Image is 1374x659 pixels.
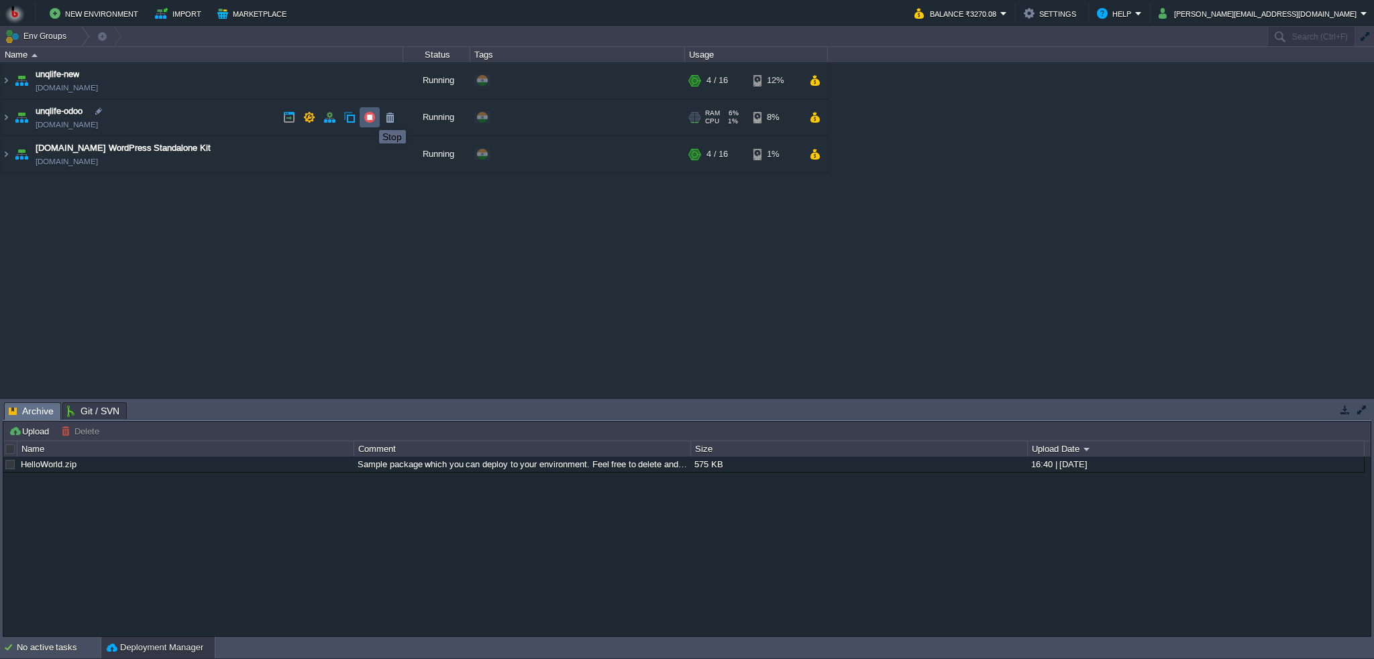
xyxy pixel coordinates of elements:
[21,459,76,469] a: HelloWorld.zip
[1028,441,1364,457] div: Upload Date
[36,105,83,118] a: unqlife-odoo
[706,136,728,172] div: 4 / 16
[705,109,720,117] span: RAM
[692,441,1027,457] div: Size
[1,47,403,62] div: Name
[12,136,31,172] img: AMDAwAAAACH5BAEAAAAALAAAAAABAAEAAAICRAEAOw==
[1028,457,1363,472] div: 16:40 | [DATE]
[36,81,98,95] a: [DOMAIN_NAME]
[753,136,797,172] div: 1%
[753,99,797,135] div: 8%
[1024,5,1080,21] button: Settings
[1,62,11,99] img: AMDAwAAAACH5BAEAAAAALAAAAAABAAEAAAICRAEAOw==
[9,425,53,437] button: Upload
[403,99,470,135] div: Running
[706,62,728,99] div: 4 / 16
[67,403,119,419] span: Git / SVN
[471,47,684,62] div: Tags
[36,68,79,81] a: unqlife-new
[107,641,203,654] button: Deployment Manager
[155,5,205,21] button: Import
[691,457,1026,472] div: 575 KB
[725,117,738,125] span: 1%
[355,441,690,457] div: Comment
[36,141,211,155] a: [DOMAIN_NAME] WordPress Standalone Kit
[12,62,31,99] img: AMDAwAAAACH5BAEAAAAALAAAAAABAAEAAAICRAEAOw==
[32,54,38,57] img: AMDAwAAAACH5BAEAAAAALAAAAAABAAEAAAICRAEAOw==
[12,99,31,135] img: AMDAwAAAACH5BAEAAAAALAAAAAABAAEAAAICRAEAOw==
[753,62,797,99] div: 12%
[50,5,142,21] button: New Environment
[17,637,101,658] div: No active tasks
[725,109,739,117] span: 6%
[1,99,11,135] img: AMDAwAAAACH5BAEAAAAALAAAAAABAAEAAAICRAEAOw==
[403,136,470,172] div: Running
[36,118,98,131] a: [DOMAIN_NAME]
[705,117,719,125] span: CPU
[217,5,290,21] button: Marketplace
[9,403,54,420] span: Archive
[5,27,71,46] button: Env Groups
[1097,5,1135,21] button: Help
[382,131,403,142] div: Stop
[5,3,25,23] img: Bitss Techniques
[18,441,354,457] div: Name
[404,47,470,62] div: Status
[1,136,11,172] img: AMDAwAAAACH5BAEAAAAALAAAAAABAAEAAAICRAEAOw==
[61,425,103,437] button: Delete
[403,62,470,99] div: Running
[914,5,1000,21] button: Balance ₹3270.08
[354,457,690,472] div: Sample package which you can deploy to your environment. Feel free to delete and upload a package...
[686,47,827,62] div: Usage
[1159,5,1361,21] button: [PERSON_NAME][EMAIL_ADDRESS][DOMAIN_NAME]
[36,155,98,168] a: [DOMAIN_NAME]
